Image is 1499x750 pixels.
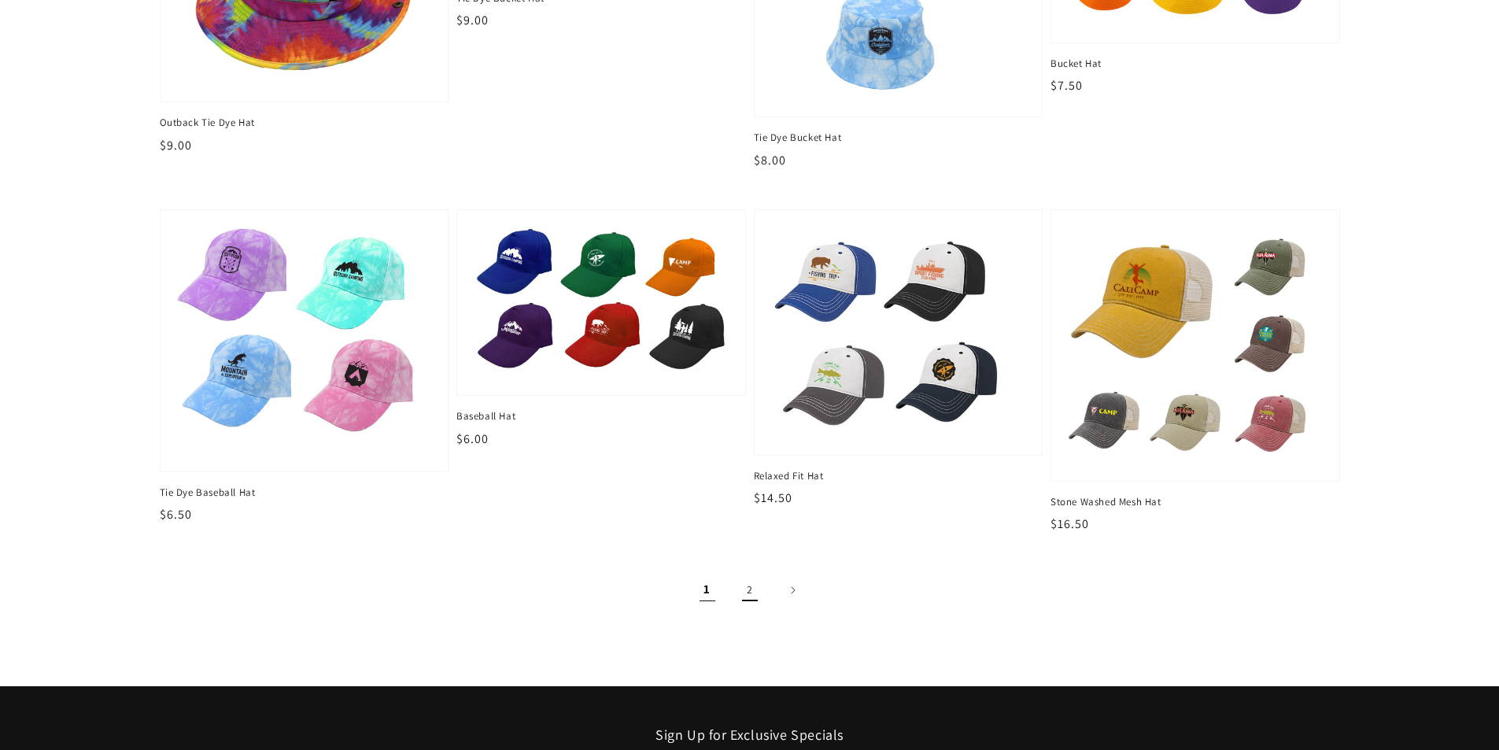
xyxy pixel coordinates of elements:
a: Tie Dye Baseball Hat Tie Dye Baseball Hat $6.50 [160,209,449,524]
a: Baseball Hat Baseball Hat $6.00 [456,209,746,449]
span: Page 1 [690,573,725,608]
h2: Sign Up for Exclusive Specials [160,726,1340,744]
img: Stone Washed Mesh Hat [1067,226,1324,465]
span: $6.00 [456,430,489,447]
span: Outback Tie Dye Hat [160,116,449,130]
a: Stone Washed Mesh Hat Stone Washed Mesh Hat $16.50 [1050,209,1340,534]
img: Relaxed Fit Hat [770,226,1027,439]
span: $16.50 [1050,515,1089,532]
span: Tie Dye Baseball Hat [160,486,449,500]
span: $7.50 [1050,77,1083,94]
nav: Pagination [160,573,1340,608]
span: $6.50 [160,506,192,523]
span: $8.00 [754,152,786,168]
span: $9.00 [456,12,489,28]
span: $14.50 [754,490,792,506]
a: Relaxed Fit Hat Relaxed Fit Hat $14.50 [754,209,1043,508]
a: Page 2 [733,573,767,608]
img: Tie Dye Baseball Hat [176,226,433,456]
span: Baseball Hat [456,409,746,423]
img: Baseball Hat [473,226,729,380]
a: Next page [775,573,810,608]
span: Stone Washed Mesh Hat [1050,495,1340,509]
span: Relaxed Fit Hat [754,469,1043,483]
span: Bucket Hat [1050,57,1340,71]
span: Tie Dye Bucket Hat [754,131,1043,145]
span: $9.00 [160,137,192,153]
